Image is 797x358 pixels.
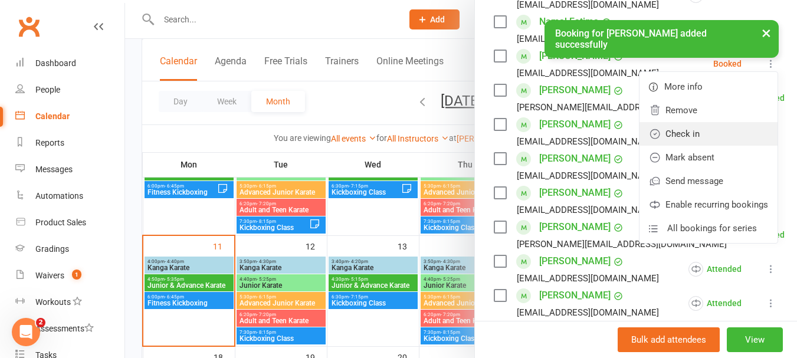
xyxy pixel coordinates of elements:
a: Waivers 1 [15,262,124,289]
div: Dashboard [35,58,76,68]
button: Bulk add attendees [618,327,720,352]
div: Attended [688,262,742,277]
div: [PERSON_NAME][EMAIL_ADDRESS][DOMAIN_NAME] [517,237,727,252]
div: People [35,85,60,94]
span: 1 [72,270,81,280]
div: Messages [35,165,73,174]
a: Workouts [15,289,124,316]
a: Reports [15,130,124,156]
button: × [756,20,777,45]
div: Booking for [PERSON_NAME] added successfully [545,20,779,58]
div: Calendar [35,111,70,121]
div: [EMAIL_ADDRESS][DOMAIN_NAME] [517,305,659,320]
a: [PERSON_NAME] [539,149,611,168]
div: Assessments [35,324,94,333]
div: Attended [688,296,742,311]
a: [PERSON_NAME] [539,81,611,100]
a: All bookings for series [639,216,778,240]
a: Gradings [15,236,124,262]
a: Product Sales [15,209,124,236]
a: [PERSON_NAME] [539,115,611,134]
div: Product Sales [35,218,86,227]
div: Gradings [35,244,69,254]
a: Automations [15,183,124,209]
div: [PERSON_NAME][EMAIL_ADDRESS][DOMAIN_NAME] [517,100,727,115]
a: [PERSON_NAME] [539,252,611,271]
a: People [15,77,124,103]
div: [EMAIL_ADDRESS][DOMAIN_NAME] [517,65,659,81]
div: [EMAIL_ADDRESS][DOMAIN_NAME] [517,271,659,286]
a: Namal Fatima [539,12,599,31]
iframe: Intercom live chat [12,318,40,346]
div: [EMAIL_ADDRESS][DOMAIN_NAME] [517,202,659,218]
a: [PERSON_NAME] [539,183,611,202]
button: View [727,327,783,352]
a: Remove [639,98,778,122]
a: Mark absent [639,146,778,169]
div: Reports [35,138,64,147]
span: All bookings for series [667,221,757,235]
div: Automations [35,191,83,201]
a: Dashboard [15,50,124,77]
div: Waivers [35,271,64,280]
a: Clubworx [14,12,44,41]
span: 2 [36,318,45,327]
a: Enable recurring bookings [639,193,778,216]
div: [EMAIL_ADDRESS][DOMAIN_NAME] [517,134,659,149]
span: More info [664,80,703,94]
a: Calendar [15,103,124,130]
a: Messages [15,156,124,183]
a: More info [639,75,778,98]
a: [PERSON_NAME] [539,218,611,237]
a: Send message [639,169,778,193]
a: [PERSON_NAME] [539,286,611,305]
div: Workouts [35,297,71,307]
div: [EMAIL_ADDRESS][DOMAIN_NAME] [517,168,659,183]
a: Check in [639,122,778,146]
div: Booked [713,60,742,68]
a: Assessments [15,316,124,342]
